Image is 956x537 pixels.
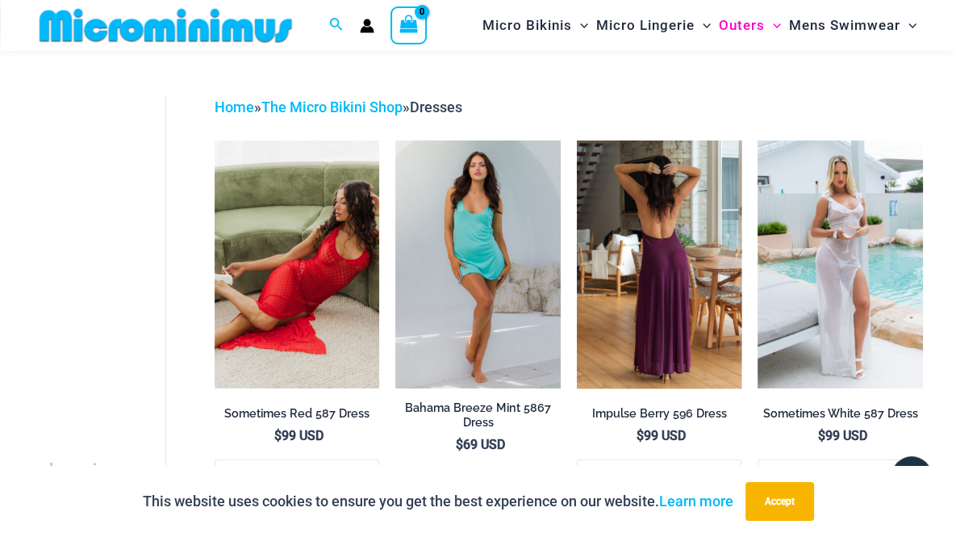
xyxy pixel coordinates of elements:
img: Impulse Berry 596 Dress 03 [577,141,742,388]
a: The Micro Bikini Shop [261,99,403,115]
a: Bahama Breeze Mint 5867 Dress [395,401,561,437]
bdi: 99 USD [818,428,867,443]
a: Sometimes Red 587 Dress [215,406,380,427]
a: Sometimes White 587 Dress 08Sometimes White 587 Dress 09Sometimes White 587 Dress 09 [758,141,923,388]
a: Impulse Berry 596 Dress [577,406,742,427]
span: » » [215,99,462,115]
a: Micro LingerieMenu ToggleMenu Toggle [592,5,715,46]
span: Micro Lingerie [596,5,695,46]
nav: Site Navigation [476,2,924,48]
a: Account icon link [360,19,374,33]
button: Accept [745,482,814,521]
img: Sometimes White 587 Dress 08 [758,141,923,388]
a: OutersMenu ToggleMenu Toggle [715,5,785,46]
span: $ [637,428,644,443]
h2: Bahama Breeze Mint 5867 Dress [395,401,561,430]
bdi: 99 USD [274,428,324,443]
a: Learn more [659,493,733,510]
a: Impulse Berry 596 Dress 02Impulse Berry 596 Dress 03Impulse Berry 596 Dress 03 [577,141,742,388]
span: Menu Toggle [900,5,916,46]
span: Menu Toggle [695,5,711,46]
span: $ [274,428,282,443]
a: Search icon link [329,15,344,36]
img: Sometimes Red 587 Dress 10 [215,141,380,388]
a: Sometimes White 587 Dress [758,406,923,427]
span: Menu Toggle [572,5,588,46]
a: Micro BikinisMenu ToggleMenu Toggle [478,5,592,46]
h2: Sometimes Red 587 Dress [215,406,380,422]
a: Sometimes Red 587 Dress 10Sometimes Red 587 Dress 09Sometimes Red 587 Dress 09 [215,141,380,388]
span: $ [456,437,463,452]
span: Micro Bikinis [482,5,572,46]
span: Menu Toggle [765,5,781,46]
h2: Impulse Berry 596 Dress [577,406,742,422]
a: Bahama Breeze Mint 5867 Dress 01Bahama Breeze Mint 5867 Dress 03Bahama Breeze Mint 5867 Dress 03 [395,141,561,388]
a: Mens SwimwearMenu ToggleMenu Toggle [785,5,921,46]
img: MM SHOP LOGO FLAT [33,7,298,44]
span: Outers [719,5,765,46]
a: Home [215,99,254,115]
iframe: TrustedSite Certified [40,82,186,405]
p: This website uses cookies to ensure you get the best experience on our website. [143,489,733,514]
span: shopping [40,459,107,508]
img: Bahama Breeze Mint 5867 Dress 01 [395,141,561,388]
bdi: 99 USD [637,428,686,443]
bdi: 69 USD [456,437,505,452]
h2: Sometimes White 587 Dress [758,406,923,422]
span: Dresses [410,99,462,115]
span: $ [818,428,825,443]
a: View Shopping Cart, empty [390,6,428,44]
span: Mens Swimwear [789,5,900,46]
